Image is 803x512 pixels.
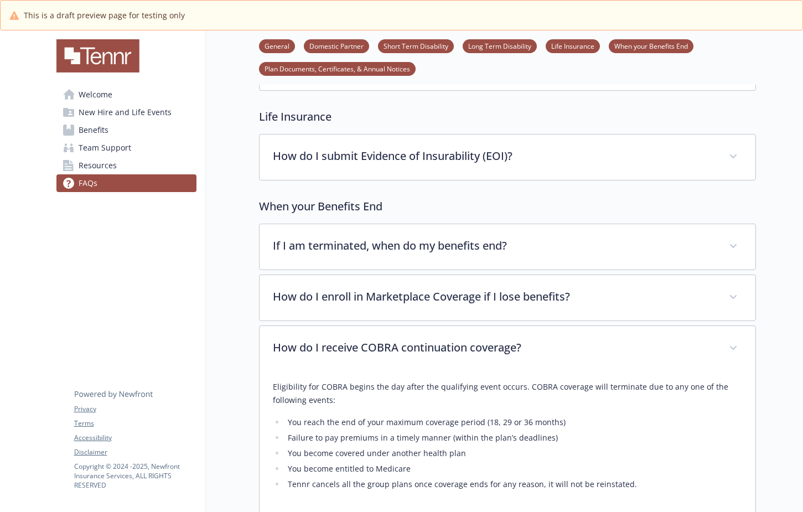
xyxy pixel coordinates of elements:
[56,104,196,121] a: New Hire and Life Events
[259,63,416,74] a: Plan Documents, Certificates, & Annual Notices
[56,174,196,192] a: FAQs
[463,40,537,51] a: Long Term Disability
[259,198,756,215] p: When your Benefits End
[74,404,196,414] a: Privacy
[24,9,185,21] span: This is a draft preview page for testing only
[378,40,454,51] a: Short Term Disability
[74,462,196,490] p: Copyright © 2024 - 2025 , Newfront Insurance Services, ALL RIGHTS RESERVED
[79,139,131,157] span: Team Support
[285,416,742,429] li: You reach the end of your maximum coverage period (18, 29 or 36 months)
[56,139,196,157] a: Team Support
[260,326,755,371] div: How do I receive COBRA continuation coverage?
[56,86,196,104] a: Welcome
[56,121,196,139] a: Benefits
[260,224,755,270] div: If I am terminated, when do my benefits end?
[609,40,693,51] a: When your Benefits End
[260,275,755,320] div: How do I enroll in Marketplace Coverage if I lose benefits?
[285,447,742,460] li: You become covered under another health plan
[304,40,369,51] a: Domestic Partner
[260,135,755,180] div: How do I submit Evidence of Insurability (EOI)?
[79,86,112,104] span: Welcome
[273,148,716,164] p: How do I submit Evidence of Insurability (EOI)?
[546,40,600,51] a: Life Insurance
[273,339,716,356] p: How do I receive COBRA continuation coverage?
[79,121,108,139] span: Benefits
[259,40,295,51] a: General
[56,157,196,174] a: Resources
[79,104,172,121] span: New Hire and Life Events
[79,174,97,192] span: FAQs
[285,431,742,444] li: Failure to pay premiums in a timely manner (within the plan’s deadlines)
[285,478,742,491] li: Tennr cancels all the group plans once coverage ends for any reason, it will not be reinstated.
[74,433,196,443] a: Accessibility
[79,157,117,174] span: Resources
[74,447,196,457] a: Disclaimer
[273,237,716,254] p: If I am terminated, when do my benefits end?
[285,462,742,475] li: You become entitled to Medicare
[273,288,716,305] p: How do I enroll in Marketplace Coverage if I lose benefits?
[74,418,196,428] a: Terms
[273,380,742,407] p: Eligibility for COBRA begins the day after the qualifying event occurs. COBRA coverage will termi...
[259,108,756,125] p: Life Insurance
